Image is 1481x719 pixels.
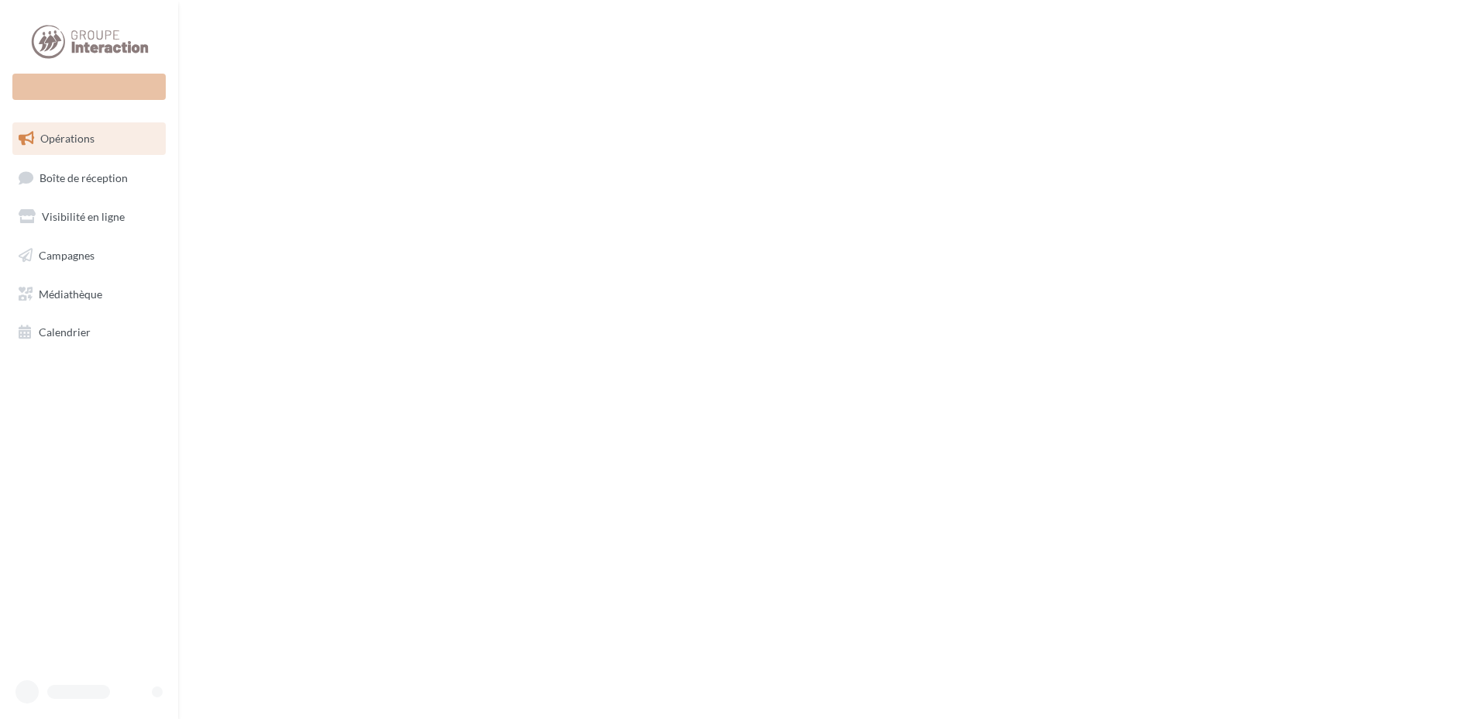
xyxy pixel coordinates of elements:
[9,201,169,233] a: Visibilité en ligne
[9,316,169,349] a: Calendrier
[39,249,94,262] span: Campagnes
[40,170,128,184] span: Boîte de réception
[40,132,94,145] span: Opérations
[9,161,169,194] a: Boîte de réception
[12,74,166,100] div: Nouvelle campagne
[9,278,169,311] a: Médiathèque
[9,122,169,155] a: Opérations
[39,325,91,339] span: Calendrier
[42,210,125,223] span: Visibilité en ligne
[39,287,102,300] span: Médiathèque
[9,239,169,272] a: Campagnes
